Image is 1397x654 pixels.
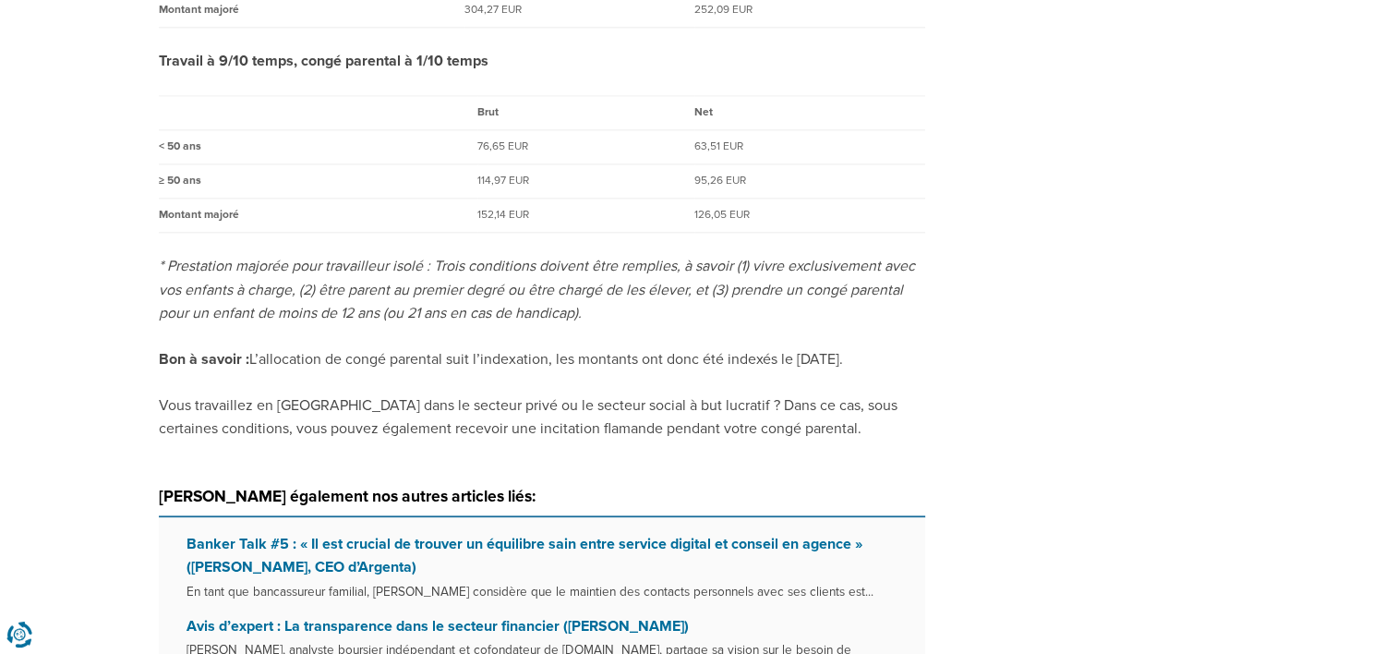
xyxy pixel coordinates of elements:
[159,174,201,188] strong: ≥ 50 ans
[694,105,713,119] strong: Net
[159,350,249,369] strong: Bon à savoir :
[159,257,915,322] em: * Prestation majorée pour travailleur isolé : Trois conditions doivent être remplies, à savoir (1...
[694,199,924,233] td: 126,05 EUR
[477,130,694,164] td: 76,65 EUR
[694,130,924,164] td: 63,51 EUR
[694,164,924,199] td: 95,26 EUR
[159,3,239,17] strong: Montant majoré
[477,105,499,119] strong: Brut
[187,584,873,599] small: En tant que bancassureur familial, [PERSON_NAME] considère que le maintien des contacts personnel...
[159,208,239,222] strong: Montant majoré
[477,164,694,199] td: 114,97 EUR
[159,139,201,153] strong: < 50 ans
[159,348,925,372] p: L’allocation de congé parental suit l’indexation, les montants ont donc été indexés le [DATE].
[187,535,862,577] a: Banker Talk #5 : « Il est crucial de trouver un équilibre sain entre service digital et conseil e...
[159,52,488,70] strong: Travail à 9/10 temps, congé parental à 1/10 temps
[159,482,925,518] h3: [PERSON_NAME] également nos autres articles liés:
[159,394,925,442] p: Vous travaillez en [GEOGRAPHIC_DATA] dans le secteur privé ou le secteur social à but lucratif ? ...
[187,617,689,636] a: Avis d’expert : La transparence dans le secteur financier ([PERSON_NAME])
[477,199,694,233] td: 152,14 EUR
